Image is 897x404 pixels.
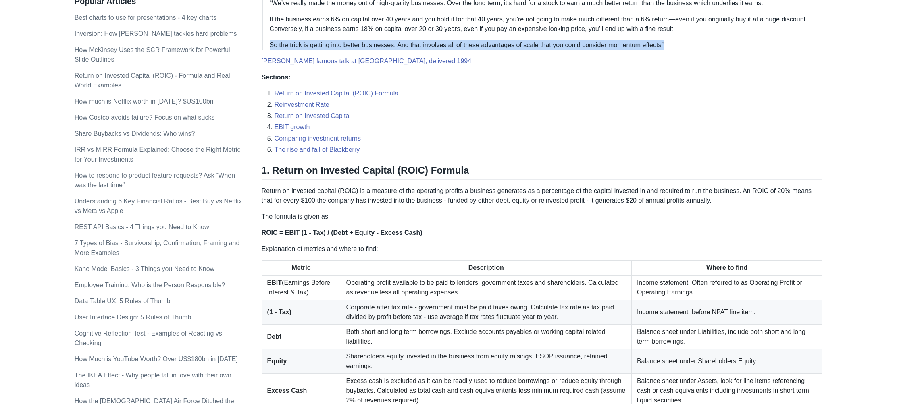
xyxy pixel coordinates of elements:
a: How much is Netflix worth in [DATE]? $US100bn [75,98,214,105]
strong: Debt [267,333,282,340]
td: Both short and long term borrowings. Exclude accounts payables or working capital related liabili... [341,325,631,349]
a: How Costco avoids failure? Focus on what sucks [75,114,215,121]
p: If the business earns 6% on capital over 40 years and you hold it for that 40 years, you’re not g... [270,15,816,34]
td: Shareholders equity invested in the business from equity raisings, ESOP issuance, retained earnings. [341,349,631,374]
a: Share Buybacks vs Dividends: Who wins? [75,130,195,137]
a: Return on Invested Capital (ROIC) Formula [275,90,399,97]
a: Cognitive Reflection Test - Examples of Reacting vs Checking [75,330,222,346]
a: Best charts to use for presentations - 4 key charts [75,14,216,21]
td: Balance sheet under Liabilities, include both short and long term borrowings. [631,325,822,349]
p: The formula is given as: [262,212,823,222]
strong: Equity [267,358,287,365]
strong: Sections: [262,74,291,81]
td: (Earnings Before Interest & Tax) [262,276,341,300]
p: So the trick is getting into better businesses. And that involves all of these advantages of scal... [270,40,816,50]
p: Explanation of metrics and where to find: [262,244,823,254]
a: [PERSON_NAME] famous talk at [GEOGRAPHIC_DATA], delivered 1994 [262,58,471,64]
strong: ROIC = EBIT (1 - Tax) / (Debt + Equity - Excess Cash) [262,229,422,236]
a: Kano Model Basics - 3 Things you Need to Know [75,265,214,272]
td: Corporate after tax rate - government must be paid taxes owing. Calculate tax rate as tax paid di... [341,300,631,325]
a: IRR vs MIRR Formula Explained: Choose the Right Metric for Your Investments [75,146,241,163]
td: Income statement, before NPAT line item. [631,300,822,325]
strong: EBIT [267,279,282,286]
th: Description [341,261,631,276]
a: EBIT growth [275,124,310,131]
a: Comparing investment returns [275,135,361,142]
a: How McKinsey Uses the SCR Framework for Powerful Slide Outlines [75,46,230,63]
a: Understanding 6 Key Financial Ratios - Best Buy vs Netflix vs Meta vs Apple [75,198,242,214]
a: Data Table UX: 5 Rules of Thumb [75,298,171,305]
strong: Excess Cash [267,387,307,394]
strong: (1 - Tax) [267,309,291,315]
a: The IKEA Effect - Why people fall in love with their own ideas [75,372,231,388]
a: 7 Types of Bias - Survivorship, Confirmation, Framing and More Examples [75,240,240,256]
th: Where to find [631,261,822,276]
p: Return on invested capital (ROIC) is a measure of the operating profits a business generates as a... [262,186,823,205]
a: Employee Training: Who is the Person Responsible? [75,282,225,288]
a: User Interface Design: 5 Rules of Thumb [75,314,191,321]
td: Balance sheet under Shareholders Equity. [631,349,822,374]
a: REST API Basics - 4 Things you Need to Know [75,224,209,230]
a: Return on Invested Capital (ROIC) - Formula and Real World Examples [75,72,230,89]
th: Metric [262,261,341,276]
a: Inversion: How [PERSON_NAME] tackles hard problems [75,30,237,37]
td: Operating profit available to be paid to lenders, government taxes and shareholders. Calculated a... [341,276,631,300]
h2: 1. Return on Invested Capital (ROIC) Formula [262,164,823,180]
a: Reinvestment Rate [275,101,329,108]
a: The rise and fall of Blackberry [275,146,360,153]
a: How Much is YouTube Worth? Over US$180bn in [DATE] [75,356,238,363]
td: Income statement. Often referred to as Operating Profit or Operating Earnings. [631,276,822,300]
a: Return on Invested Capital [275,112,351,119]
a: How to respond to product feature requests? Ask “When was the last time” [75,172,235,189]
